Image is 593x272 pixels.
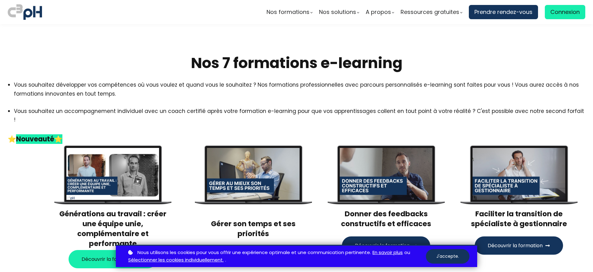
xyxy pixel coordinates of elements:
[8,54,585,73] h2: Nos 7 formations e-learning
[426,249,469,264] button: J'accepte.
[550,7,580,17] span: Connexion
[545,5,585,19] a: Connexion
[342,236,430,255] button: Découvrir la formation
[128,256,224,264] a: Sélectionner les cookies individuellement.
[14,80,585,98] li: Vous souhaitez développer vos compétences où vous voulez et quand vous le souhaitez ? Nos formati...
[195,209,312,239] h3: Gérer son temps et ses priorités
[474,7,532,17] span: Prendre rendez-vous
[8,3,42,21] img: logo C3PH
[16,134,62,144] strong: Nouveauté⭐
[366,7,391,17] span: A propos
[488,242,543,249] span: Découvrir la formation
[267,7,309,17] span: Nos formations
[460,209,578,229] h3: Faciliter la transition de spécialiste à gestionnaire
[54,209,171,249] h3: Générations au travail : créer une équipe unie, complémentaire et performante
[127,249,426,264] p: ou .
[319,7,356,17] span: Nos solutions
[327,209,445,229] h3: Donner des feedbacks constructifs et efficaces
[137,249,371,257] span: Nous utilisons les cookies pour vous offrir une expérience optimale et une communication pertinente.
[355,242,410,249] span: Découvrir la formation
[401,7,459,17] span: Ressources gratuites
[475,236,563,255] button: Découvrir la formation
[14,107,585,133] li: Vous souhaitez un accompagnement individuel avec un coach certifié après votre formation e-learni...
[469,5,538,19] a: Prendre rendez-vous
[8,134,16,144] span: ⭐
[372,249,403,257] a: En savoir plus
